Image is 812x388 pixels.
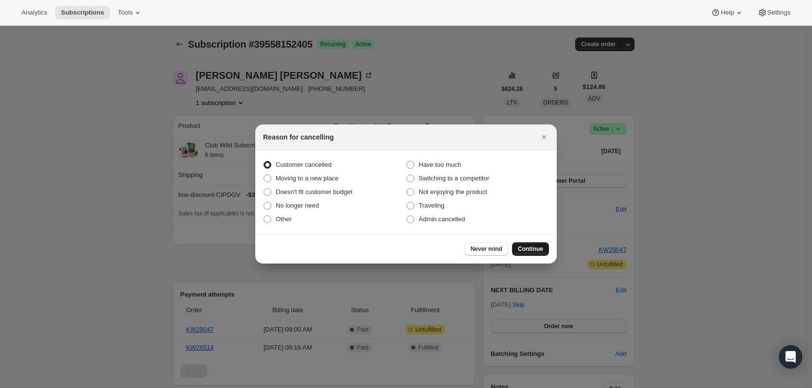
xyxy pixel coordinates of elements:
button: Help [705,6,749,19]
button: Analytics [16,6,53,19]
button: Continue [512,242,549,256]
button: Tools [112,6,148,19]
span: Moving to a new place [276,175,338,182]
span: Customer cancelled [276,161,332,168]
span: Traveling [419,202,444,209]
div: Open Intercom Messenger [779,345,802,369]
span: No longer need [276,202,319,209]
button: Close [537,130,551,144]
span: Have too much [419,161,461,168]
span: Help [721,9,734,17]
h2: Reason for cancelling [263,132,334,142]
span: Subscriptions [61,9,104,17]
button: Subscriptions [55,6,110,19]
button: Never mind [465,242,508,256]
span: Doesn't fit customer budget [276,188,353,195]
span: Settings [767,9,791,17]
span: Switching to a competitor [419,175,489,182]
button: Settings [752,6,796,19]
span: Continue [518,245,543,253]
span: Other [276,215,292,223]
span: Never mind [471,245,502,253]
span: Admin cancelled [419,215,465,223]
span: Tools [118,9,133,17]
span: Not enjoying the product [419,188,487,195]
span: Analytics [21,9,47,17]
